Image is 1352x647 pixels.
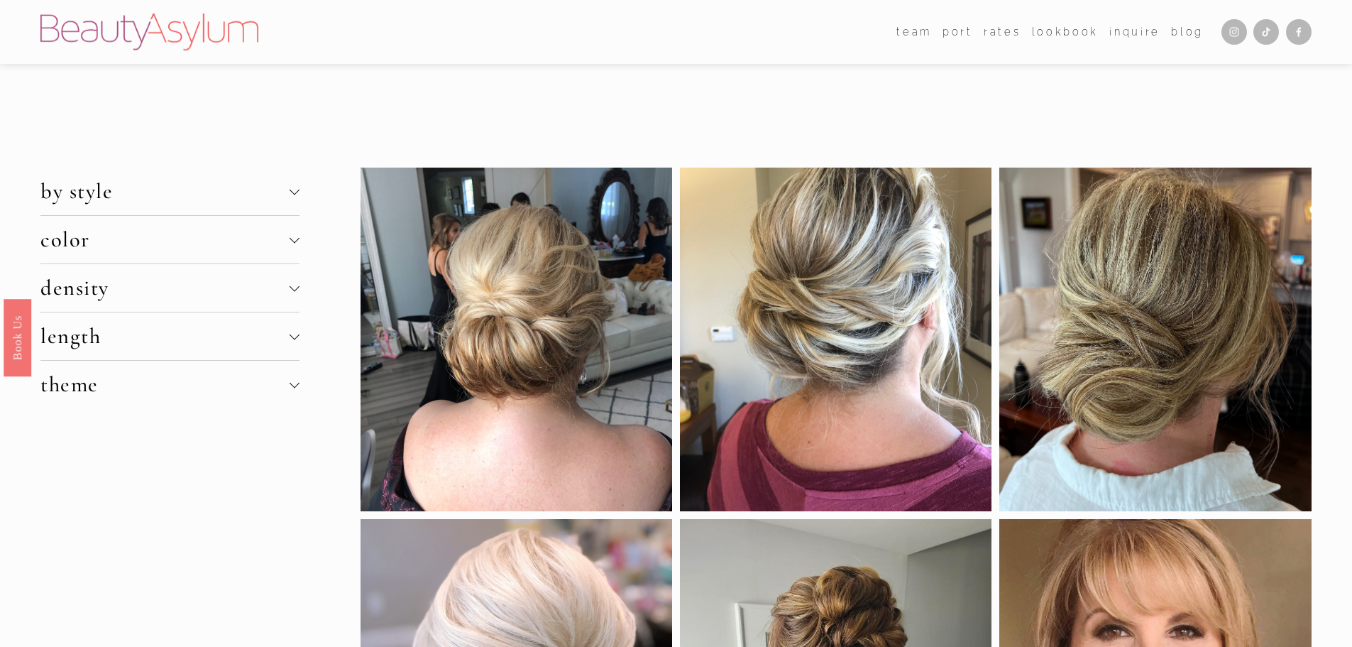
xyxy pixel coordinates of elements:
button: density [40,264,299,312]
a: Facebook [1286,19,1312,45]
span: length [40,323,289,349]
button: by style [40,168,299,215]
a: folder dropdown [896,21,932,42]
span: team [896,23,932,41]
button: color [40,216,299,263]
a: Rates [984,21,1021,42]
button: length [40,312,299,360]
span: theme [40,371,289,398]
a: TikTok [1253,19,1279,45]
a: Blog [1171,21,1204,42]
button: theme [40,361,299,408]
a: port [942,21,973,42]
span: density [40,275,289,301]
a: Instagram [1221,19,1247,45]
a: Inquire [1109,21,1160,42]
a: Book Us [4,298,31,376]
span: by style [40,178,289,205]
a: Lookbook [1032,21,1099,42]
img: Beauty Asylum | Bridal Hair &amp; Makeup Charlotte &amp; Atlanta [40,13,258,50]
span: color [40,227,289,253]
